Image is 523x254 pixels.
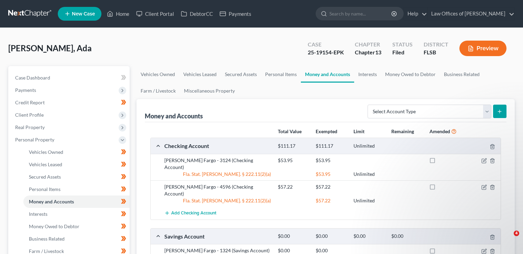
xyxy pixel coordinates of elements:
a: Case Dashboard [10,72,130,84]
a: Vehicles Owned [137,66,179,83]
span: Client Profile [15,112,44,118]
a: Personal Items [261,66,301,83]
div: [PERSON_NAME] Fargo - 4596 (Checking Account) [161,183,274,197]
span: [PERSON_NAME], Ada [8,43,92,53]
div: $57.22 [312,183,350,190]
div: $0.00 [312,233,350,240]
span: Secured Assets [29,174,61,180]
div: $57.22 [312,197,350,204]
div: $111.17 [274,143,312,149]
div: $0.00 [274,247,312,254]
span: Interests [29,211,47,217]
div: Chapter [355,41,381,49]
div: Checking Account [161,142,274,149]
div: 25-19154-EPK [308,49,344,56]
div: Case [308,41,344,49]
span: Vehicles Leased [29,161,62,167]
a: Farm / Livestock [137,83,180,99]
input: Search by name... [329,7,392,20]
div: $0.00 [274,233,312,240]
div: Unlimited [350,171,388,178]
div: $57.22 [274,183,312,190]
a: Interests [23,208,130,220]
span: 4 [514,231,519,236]
a: Money and Accounts [301,66,354,83]
a: Credit Report [10,96,130,109]
a: Payments [216,8,255,20]
a: DebtorCC [177,8,216,20]
span: Add Checking Account [171,211,216,216]
div: $0.00 [388,233,426,240]
span: New Case [72,11,95,17]
div: Unlimited [350,143,388,149]
a: Vehicles Leased [23,158,130,171]
strong: Amended [429,128,450,134]
div: Money and Accounts [145,112,203,120]
span: Personal Property [15,137,54,142]
span: Case Dashboard [15,75,50,81]
button: Add Checking Account [164,207,216,220]
div: Fla. Stat. [PERSON_NAME]. § 222.11(2)(a) [161,171,274,178]
div: $53.95 [312,171,350,178]
div: $0.00 [350,233,388,240]
div: Chapter [355,49,381,56]
strong: Total Value [278,128,302,134]
span: Personal Items [29,186,61,192]
div: FLSB [424,49,448,56]
div: Status [392,41,413,49]
a: Help [404,8,427,20]
div: Savings Account [161,233,274,240]
button: Preview [459,41,506,56]
a: Secured Assets [23,171,130,183]
a: Vehicles Owned [23,146,130,158]
div: Unlimited [350,197,388,204]
a: Personal Items [23,183,130,195]
a: Money Owed to Debtor [23,220,130,233]
strong: Limit [353,128,364,134]
span: Farm / Livestock [29,248,64,254]
div: [PERSON_NAME] Fargo - 1324 (Savings Account) [161,247,274,254]
span: Money Owed to Debtor [29,223,79,229]
a: Law Offices of [PERSON_NAME] [428,8,514,20]
iframe: Intercom live chat [500,231,516,247]
a: Business Related [23,233,130,245]
div: $111.17 [312,143,350,149]
a: Money and Accounts [23,195,130,208]
div: $53.95 [274,157,312,164]
span: Credit Report [15,99,45,105]
span: Vehicles Owned [29,149,63,155]
a: Secured Assets [221,66,261,83]
span: Payments [15,87,36,93]
span: Money and Accounts [29,199,74,204]
span: 13 [375,49,381,55]
a: Business Related [440,66,484,83]
strong: Exempted [316,128,337,134]
span: Real Property [15,124,45,130]
div: Fla. Stat. [PERSON_NAME]. § 222.11(2)(a) [161,197,274,204]
a: Interests [354,66,381,83]
a: Money Owed to Debtor [381,66,440,83]
a: Vehicles Leased [179,66,221,83]
div: District [424,41,448,49]
a: Client Portal [133,8,177,20]
div: Filed [392,49,413,56]
strong: Remaining [391,128,414,134]
div: [PERSON_NAME] Fargo - 3124 (Checking Account) [161,157,274,171]
span: Business Related [29,236,65,242]
div: $53.95 [312,157,350,164]
div: $0.00 [312,247,350,254]
a: Home [103,8,133,20]
a: Miscellaneous Property [180,83,239,99]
